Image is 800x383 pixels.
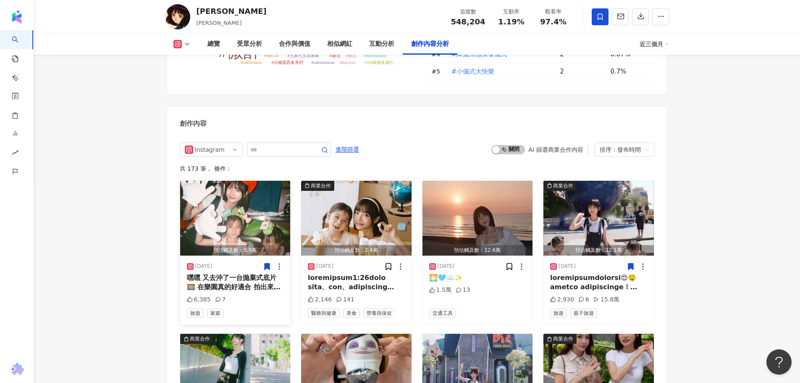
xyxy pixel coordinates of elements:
div: 預估觸及數：12.6萬 [422,245,533,256]
div: 互動分析 [369,39,394,49]
div: loremipsum1:26dolo sita、con、adipiscing elitsedd(⸝⸝e̴̶̷᷄ ·̭ t̴̶̷̥᷅⸝⸝) incididun、utla etdolorema al... [308,273,405,292]
span: 進階篩選 [336,143,359,156]
div: 15.8萬 [593,296,619,304]
img: logo icon [10,10,24,24]
img: post-image [543,181,654,256]
div: 商業合作 [311,182,331,190]
tspan: #AB纖菌素邀約 [365,60,393,65]
div: [DATE] [438,263,455,270]
span: 營養與保健 [363,309,395,318]
tspan: #九乘九文具專家 [287,53,319,58]
span: 548,204 [451,17,485,26]
td: #小儀式大快樂 [444,63,553,80]
tspan: #新北 [330,53,340,58]
div: 排序：發布時間 [600,143,642,156]
div: 1.5萬 [429,286,451,294]
div: 2 [560,67,604,76]
button: 商業合作預估觸及數：12.1萬 [543,181,654,256]
div: [DATE] [316,263,333,270]
div: 商業合作 [553,335,573,343]
span: #小儀式大快樂 [451,67,495,76]
span: 醫療與健康 [308,309,340,318]
span: 家庭 [207,309,224,318]
div: 創作內容 [180,119,207,128]
div: 預估觸及數：2.4萬 [301,245,412,256]
span: 交通工具 [429,309,456,318]
span: 97.4% [540,18,566,26]
button: #小儀式大快樂 [451,63,495,80]
td: 0.7% [604,63,654,80]
tspan: #ourfitcheck [240,60,262,65]
button: 預估觸及數：5.9萬 [180,181,291,256]
tspan: #NB550 [264,53,278,58]
div: 2,930 [550,296,574,304]
tspan: #horoyoi [339,60,354,65]
span: 旅遊 [187,309,204,318]
div: 6,385 [187,296,211,304]
tspan: #newbalance [364,53,386,58]
div: 創作內容分析 [411,39,449,49]
tspan: #新店 [346,53,356,58]
div: 嘿嘿 又去沖了一台拋棄式底片🎞️ 在樂園真的好適合 拍出來好喜歡！ 超級[PERSON_NAME]世界和小小兵樂園是他們最愛的 而且日本環球影城現在多了很多小朋友也能玩的設施喔(●´~`●) @... [187,273,284,292]
div: AI 篩選商業合作內容 [528,146,583,153]
img: chrome extension [9,363,25,376]
button: 商業合作預估觸及數：2.4萬 [301,181,412,256]
div: 追蹤數 [451,8,485,16]
span: 美食 [343,309,360,318]
div: 總覽 [207,39,220,49]
div: Instagram [195,143,222,156]
tspan: #sabontaiwan [311,60,334,65]
div: 141 [336,296,354,304]
div: 🌅🩵☁️✨ [429,273,526,283]
iframe: Help Scout Beacon - Open [766,349,792,375]
div: 6 [578,296,589,304]
span: 旅遊 [550,309,567,318]
tspan: #沁柚莫西多系列 [271,60,303,65]
div: loremipsumdolorsi😍🤤 ametco adipiscinge！ ✨seddoeiusmodtem8.5i utlabor「etdolor-magnaal～」 enimadmini... [550,273,647,292]
div: 商業合作 [190,335,210,343]
div: [DATE] [559,263,576,270]
div: 合作與價值 [279,39,310,49]
div: 互動率 [496,8,527,16]
div: 商業合作 [553,182,573,190]
img: KOL Avatar [165,4,190,29]
div: 共 173 筆 ， 條件： [180,165,654,172]
div: 預估觸及數：12.1萬 [543,245,654,256]
button: 預估觸及數：12.6萬 [422,181,533,256]
img: post-image [422,181,533,256]
div: 2,146 [308,296,332,304]
div: 7 [215,296,226,304]
div: [DATE] [195,263,212,270]
span: 親子旅遊 [570,309,597,318]
a: search [12,30,29,55]
img: post-image [301,181,412,256]
div: 13 [456,286,470,294]
button: 進階篩選 [335,143,359,156]
div: 相似網紅 [327,39,352,49]
div: [PERSON_NAME] [197,6,267,16]
div: 觀看率 [538,8,569,16]
div: 0.7% [611,67,646,76]
span: rise [12,144,18,163]
div: 近三個月 [640,37,669,51]
div: # 5 [432,67,444,76]
img: post-image [180,181,291,256]
span: [PERSON_NAME] [197,20,242,26]
div: 受眾分析 [237,39,262,49]
div: 預估觸及數：5.9萬 [180,245,291,256]
span: 1.19% [498,18,524,26]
